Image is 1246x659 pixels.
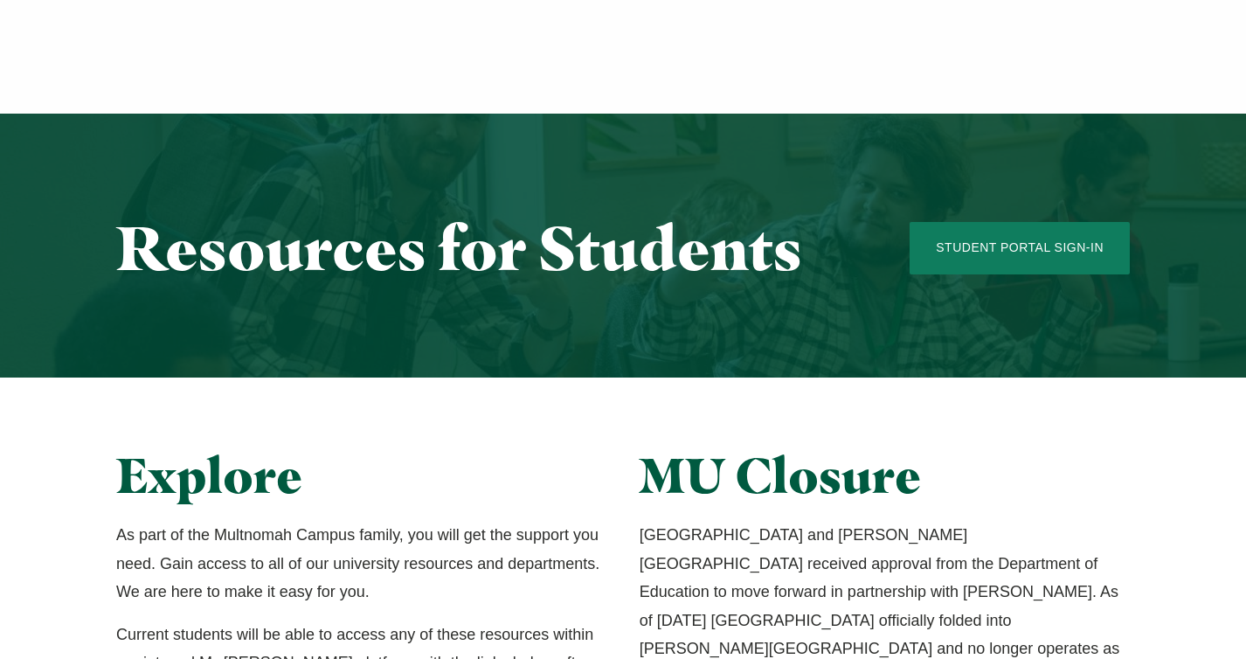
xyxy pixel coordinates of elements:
[116,214,840,281] h1: Resources for Students
[116,521,606,606] p: As part of the Multnomah Campus family, you will get the support you need. Gain access to all of ...
[640,447,1130,503] h2: MU Closure
[910,222,1130,274] a: Student Portal Sign-In
[116,447,606,503] h2: Explore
